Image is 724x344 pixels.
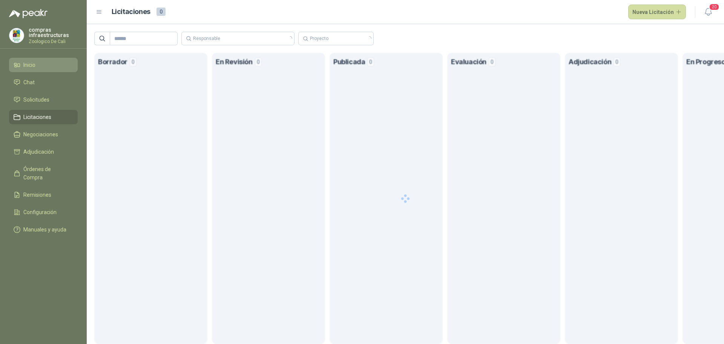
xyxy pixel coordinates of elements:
a: Remisiones [9,188,78,202]
span: 20 [709,3,719,11]
span: Inicio [23,61,35,69]
span: 0 [156,8,166,16]
span: Licitaciones [23,113,51,121]
a: Inicio [9,58,78,72]
span: Solicitudes [23,96,49,104]
a: Solicitudes [9,93,78,107]
span: Remisiones [23,191,51,199]
span: Chat [23,78,35,86]
a: Adjudicación [9,145,78,159]
span: Adjudicación [23,148,54,156]
a: Chat [9,75,78,89]
span: Órdenes de Compra [23,165,71,182]
a: Licitaciones [9,110,78,124]
img: Company Logo [9,28,24,43]
p: Zoologico De Cali [29,39,78,44]
img: Logo peakr [9,9,48,18]
span: Manuales y ayuda [23,225,66,234]
span: loading [367,36,371,41]
span: Configuración [23,208,57,216]
h1: Licitaciones [112,6,150,17]
p: compras infraestructuras [29,27,78,38]
span: loading [288,36,292,41]
a: Manuales y ayuda [9,222,78,237]
span: Negociaciones [23,130,58,139]
button: 20 [701,5,715,19]
a: Negociaciones [9,127,78,142]
a: Configuración [9,205,78,219]
button: Nueva Licitación [628,5,686,20]
a: Órdenes de Compra [9,162,78,185]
